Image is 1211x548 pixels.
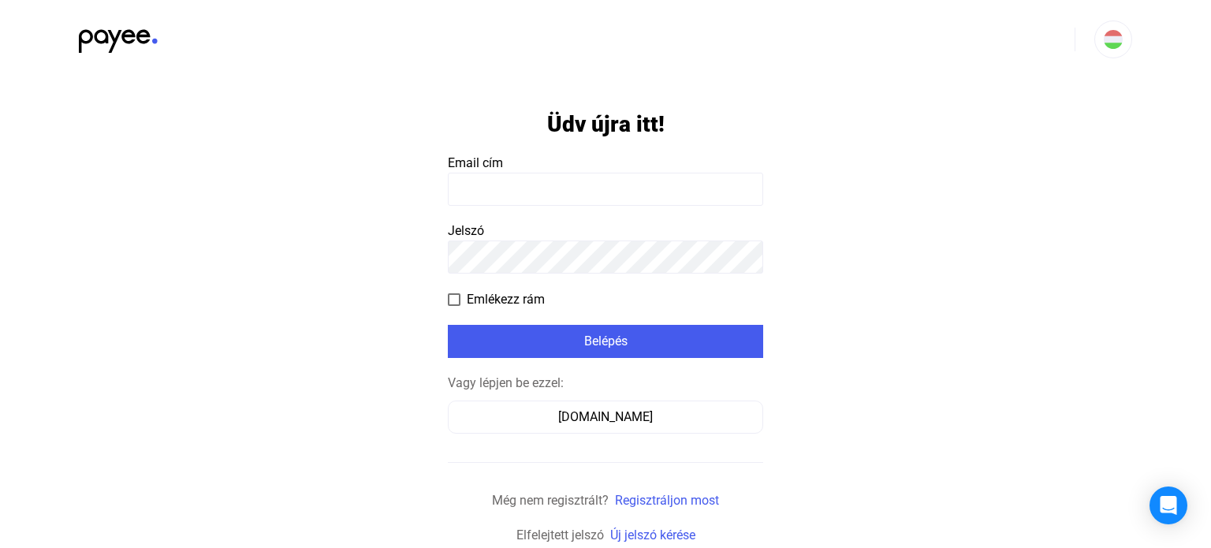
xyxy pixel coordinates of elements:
div: Open Intercom Messenger [1150,486,1187,524]
div: [DOMAIN_NAME] [453,408,758,427]
h1: Üdv újra itt! [547,110,665,138]
div: Belépés [453,332,758,351]
a: Regisztráljon most [615,493,719,508]
span: Jelszó [448,223,484,238]
img: HU [1104,30,1123,49]
span: Email cím [448,155,503,170]
button: [DOMAIN_NAME] [448,401,763,434]
img: black-payee-blue-dot.svg [79,21,158,53]
div: Vagy lépjen be ezzel: [448,374,763,393]
a: Új jelszó kérése [610,527,695,542]
a: [DOMAIN_NAME] [448,409,763,424]
span: Még nem regisztrált? [492,493,609,508]
button: HU [1094,21,1132,58]
span: Elfelejtett jelszó [516,527,604,542]
button: Belépés [448,325,763,358]
span: Emlékezz rám [467,290,545,309]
